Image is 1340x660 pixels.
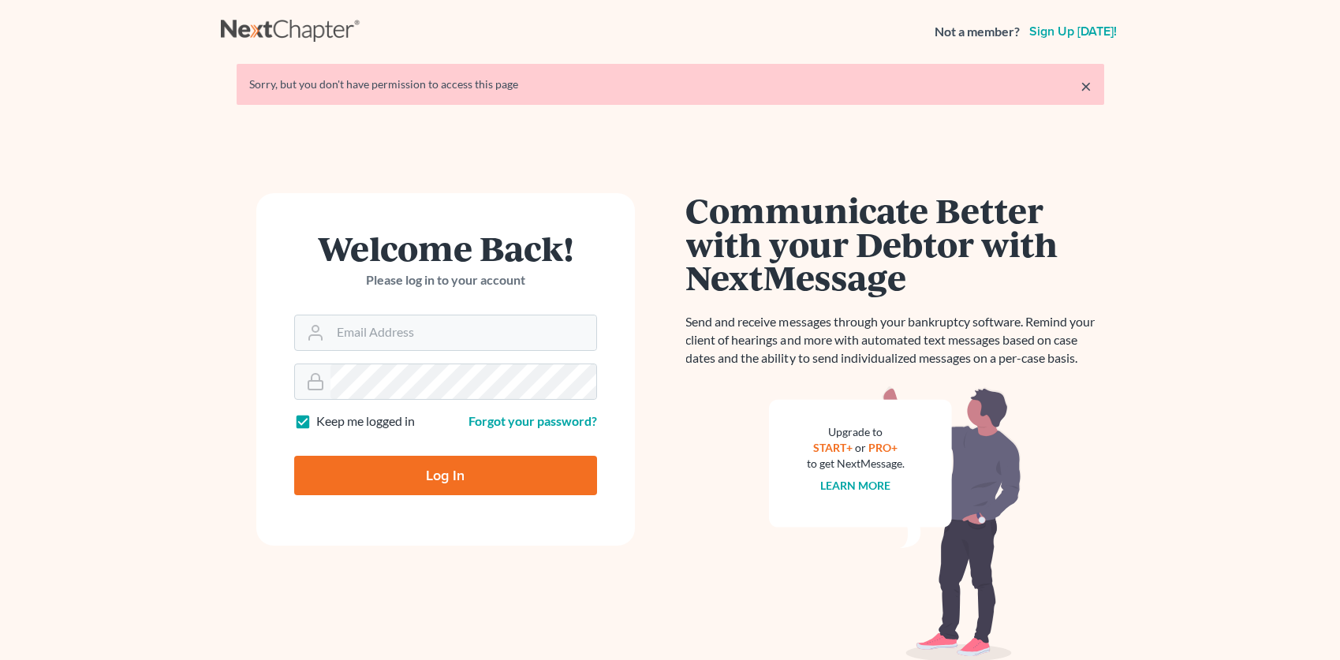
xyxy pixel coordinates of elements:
[855,441,866,454] span: or
[294,271,597,289] p: Please log in to your account
[316,412,415,431] label: Keep me logged in
[468,413,597,428] a: Forgot your password?
[686,193,1104,294] h1: Communicate Better with your Debtor with NextMessage
[249,76,1092,92] div: Sorry, but you don't have permission to access this page
[807,424,905,440] div: Upgrade to
[1081,76,1092,95] a: ×
[294,231,597,265] h1: Welcome Back!
[1026,25,1120,38] a: Sign up [DATE]!
[807,456,905,472] div: to get NextMessage.
[868,441,898,454] a: PRO+
[935,23,1020,41] strong: Not a member?
[686,313,1104,367] p: Send and receive messages through your bankruptcy software. Remind your client of hearings and mo...
[294,456,597,495] input: Log In
[330,315,596,350] input: Email Address
[820,479,890,492] a: Learn more
[813,441,853,454] a: START+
